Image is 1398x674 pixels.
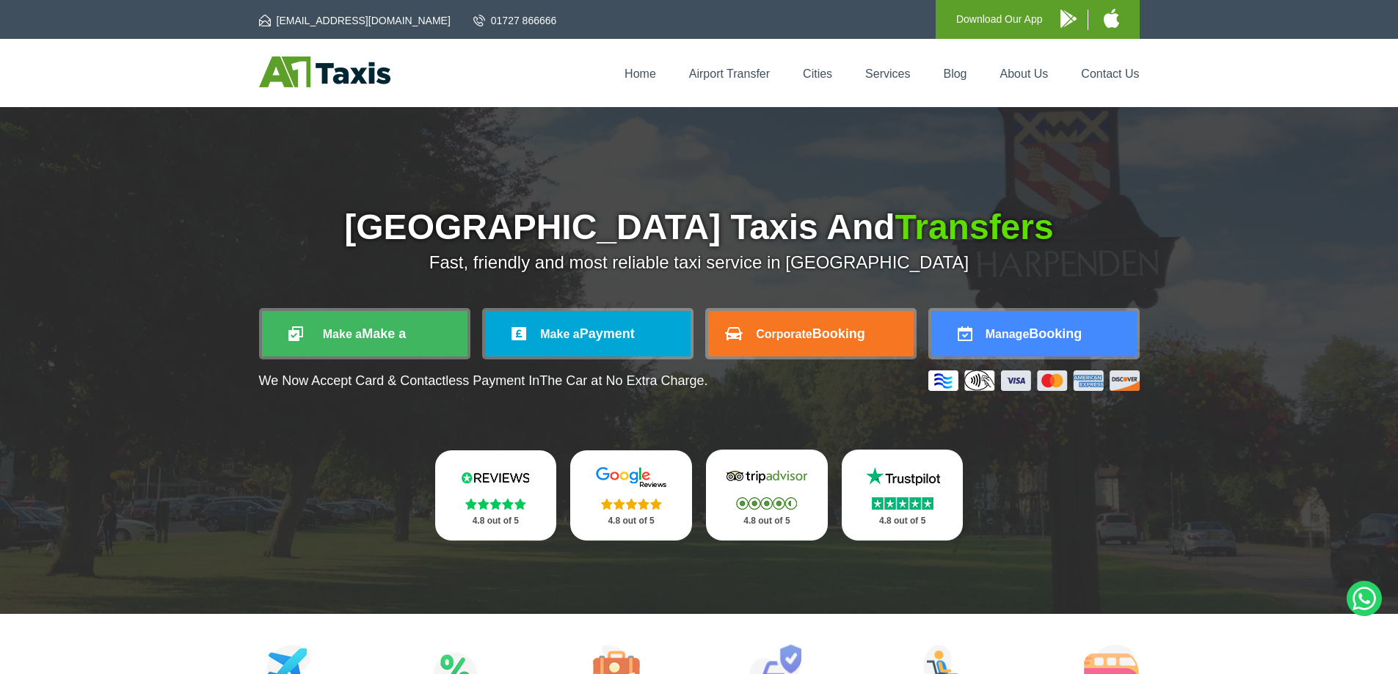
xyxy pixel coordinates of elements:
span: Transfers [895,208,1054,246]
a: Airport Transfer [689,67,770,80]
a: Reviews.io Stars 4.8 out of 5 [435,450,557,541]
img: Reviews.io [451,466,539,488]
a: Make aPayment [485,311,691,356]
a: CorporateBooking [708,311,914,356]
a: Google Stars 4.8 out of 5 [570,450,692,541]
img: Trustpilot [859,466,947,488]
img: Stars [465,498,526,510]
span: Make a [540,328,579,340]
a: Contact Us [1081,67,1139,80]
p: 4.8 out of 5 [722,512,812,530]
img: Credit And Debit Cards [928,370,1140,391]
a: Trustpilot Stars 4.8 out of 5 [842,450,964,541]
a: Services [865,67,910,80]
img: Google [587,466,675,488]
img: Stars [601,498,662,510]
span: Manage [986,328,1030,340]
p: 4.8 out of 5 [586,512,676,530]
a: Make aMake a [262,311,467,356]
img: A1 Taxis iPhone App [1104,9,1119,28]
span: Make a [323,328,362,340]
a: Blog [943,67,966,80]
p: Download Our App [956,10,1043,29]
a: ManageBooking [931,311,1137,356]
p: 4.8 out of 5 [858,512,947,530]
p: 4.8 out of 5 [451,512,541,530]
h1: [GEOGRAPHIC_DATA] Taxis And [259,210,1140,245]
p: Fast, friendly and most reliable taxi service in [GEOGRAPHIC_DATA] [259,252,1140,273]
a: Cities [803,67,832,80]
a: Home [625,67,656,80]
span: The Car at No Extra Charge. [539,373,707,388]
a: Tripadvisor Stars 4.8 out of 5 [706,450,828,541]
span: Corporate [756,328,812,340]
img: A1 Taxis St Albans LTD [259,56,390,87]
img: Tripadvisor [723,466,811,488]
a: [EMAIL_ADDRESS][DOMAIN_NAME] [259,13,451,28]
a: About Us [1000,67,1049,80]
img: Stars [872,497,933,510]
a: 01727 866666 [473,13,557,28]
img: Stars [736,497,797,510]
p: We Now Accept Card & Contactless Payment In [259,373,708,389]
img: A1 Taxis Android App [1060,10,1077,28]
